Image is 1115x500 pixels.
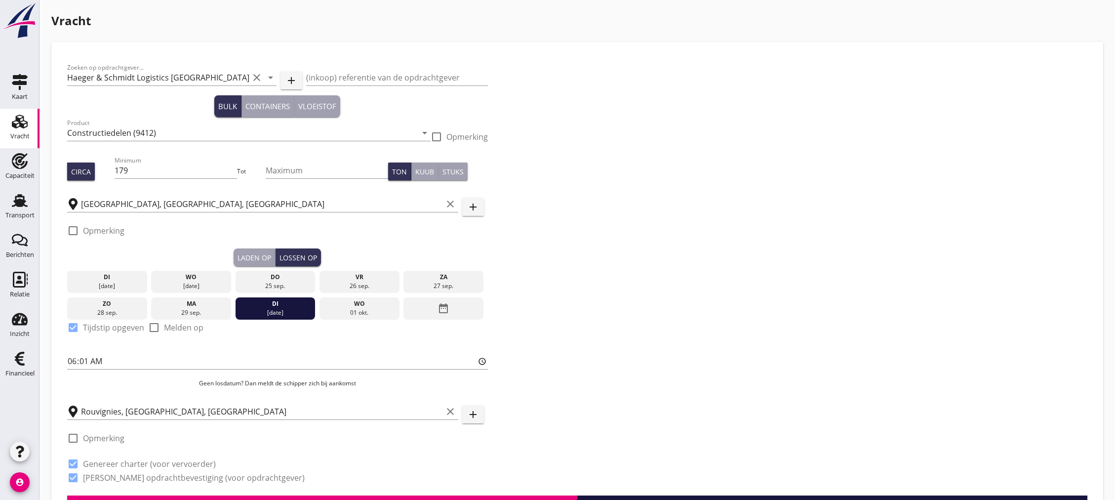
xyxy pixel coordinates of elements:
div: [DATE] [238,308,313,317]
label: Opmerking [446,132,488,142]
div: 28 sep. [70,308,145,317]
div: Financieel [5,370,35,376]
div: Lossen op [279,252,317,263]
div: 29 sep. [154,308,229,317]
input: Zoeken op opdrachtgever... [67,70,249,85]
div: Laden op [238,252,271,263]
div: ma [154,299,229,308]
div: Inzicht [10,331,30,337]
div: do [238,273,313,282]
div: Berichten [6,251,34,258]
div: vr [322,273,397,282]
div: [DATE] [154,282,229,291]
i: add [467,409,479,420]
div: Containers [245,101,290,112]
div: wo [154,273,229,282]
input: Laadplaats [81,196,442,212]
img: logo-small.a267ee39.svg [2,2,38,39]
button: Bulk [214,95,241,117]
i: arrow_drop_down [419,127,431,139]
div: Vracht [10,133,30,139]
label: [PERSON_NAME] opdrachtbevestiging (voor opdrachtgever) [83,473,305,483]
input: Minimum [115,163,237,178]
div: 26 sep. [322,282,397,291]
div: Ton [392,167,407,177]
div: Circa [71,167,91,177]
i: clear [251,72,263,83]
i: clear [444,198,456,210]
input: Product [67,125,417,141]
div: di [238,299,313,308]
div: Vloeistof [298,101,336,112]
div: za [406,273,481,282]
i: clear [444,406,456,417]
div: Stuks [442,167,464,177]
div: Relatie [10,291,30,297]
div: wo [322,299,397,308]
div: zo [70,299,145,308]
div: 25 sep. [238,282,313,291]
p: Geen losdatum? Dan meldt de schipper zich bij aankomst [67,379,488,388]
button: Laden op [234,249,276,266]
button: Ton [388,163,411,180]
button: Circa [67,163,95,180]
input: Losplaats [81,404,442,419]
label: Melden op [164,323,203,333]
i: date_range [438,299,449,317]
div: 01 okt. [322,308,397,317]
label: Tijdstip opgeven [83,323,144,333]
h1: Vracht [51,12,1103,30]
i: arrow_drop_down [265,72,277,83]
div: Kuub [415,167,434,177]
div: Kaart [12,93,28,100]
div: di [70,273,145,282]
label: Opmerking [83,226,124,236]
div: [DATE] [70,282,145,291]
button: Lossen op [276,249,321,266]
button: Containers [241,95,294,117]
button: Vloeistof [294,95,340,117]
input: Maximum [266,163,388,178]
i: add [467,201,479,213]
div: Transport [5,212,35,218]
div: Tot [237,167,266,176]
label: Opmerking [83,433,124,443]
div: 27 sep. [406,282,481,291]
button: Stuks [438,163,468,180]
input: (inkoop) referentie van de opdrachtgever [306,70,488,85]
i: account_circle [10,472,30,492]
div: Bulk [218,101,237,112]
div: Capaciteit [5,172,35,179]
label: Genereer charter (voor vervoerder) [83,459,216,469]
i: add [285,75,297,86]
button: Kuub [411,163,438,180]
